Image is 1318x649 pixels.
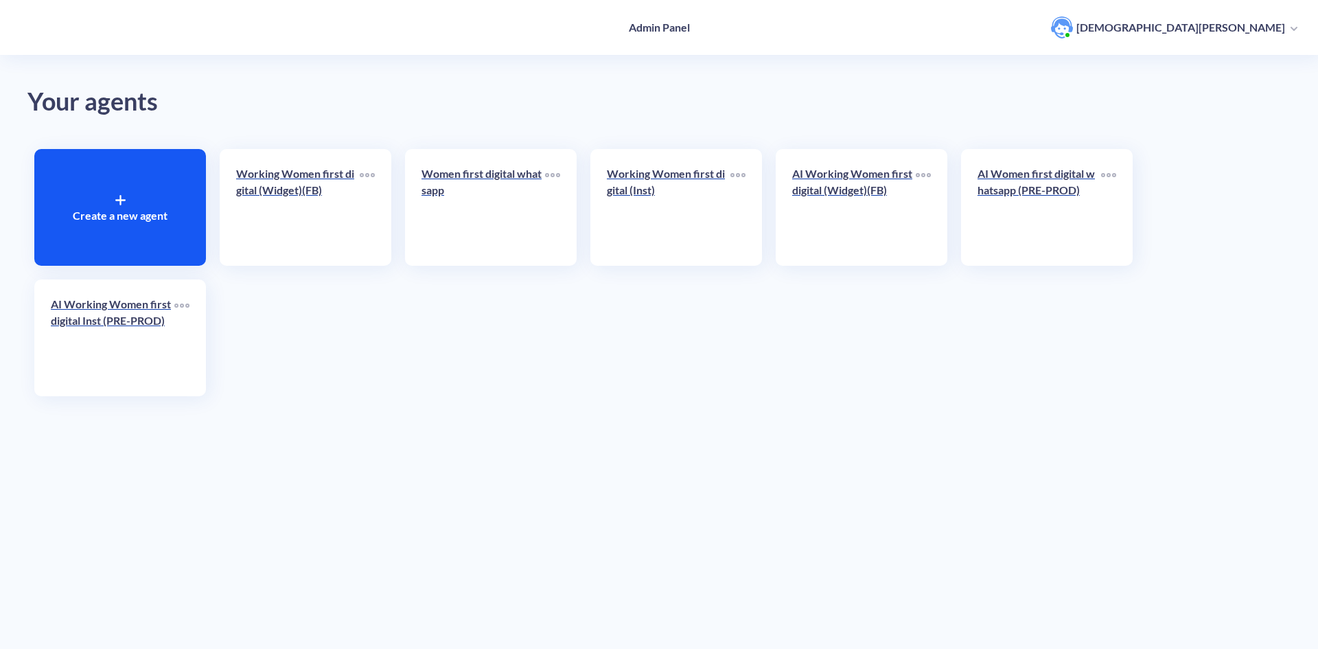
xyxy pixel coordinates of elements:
[51,296,174,329] p: AI Working Women first digital Inst (PRE-PROD)
[1076,20,1285,35] p: [DEMOGRAPHIC_DATA][PERSON_NAME]
[607,166,730,198] p: Working Women first digital (Inst)
[421,166,545,249] a: Women first digital whatsapp
[1044,15,1304,40] button: user photo[DEMOGRAPHIC_DATA][PERSON_NAME]
[629,21,690,34] h4: Admin Panel
[978,166,1101,198] p: AI Women first digital whatsapp (PRE-PROD)
[1051,16,1073,38] img: user photo
[73,207,167,224] p: Create a new agent
[978,166,1101,249] a: AI Women first digital whatsapp (PRE-PROD)
[236,166,360,198] p: Working Women first digital (Widget)(FB)
[27,82,1291,122] div: Your agents
[792,166,916,249] a: AI Working Women first digital (Widget)(FB)
[236,166,360,249] a: Working Women first digital (Widget)(FB)
[51,296,174,380] a: AI Working Women first digital Inst (PRE-PROD)
[607,166,730,249] a: Working Women first digital (Inst)
[421,166,545,198] p: Women first digital whatsapp
[792,166,916,198] p: AI Working Women first digital (Widget)(FB)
